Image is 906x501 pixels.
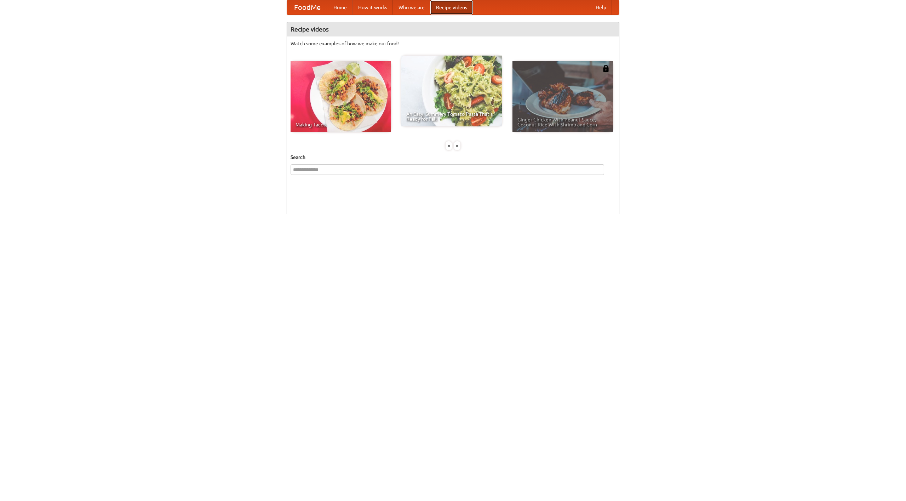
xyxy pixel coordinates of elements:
div: » [454,141,460,150]
span: Making Tacos [296,122,386,127]
img: 483408.png [602,65,609,72]
h5: Search [291,154,615,161]
a: Making Tacos [291,61,391,132]
a: An Easy, Summery Tomato Pasta That's Ready for Fall [401,56,502,126]
div: « [446,141,452,150]
p: Watch some examples of how we make our food! [291,40,615,47]
a: Help [590,0,612,15]
a: How it works [352,0,393,15]
a: FoodMe [287,0,328,15]
span: An Easy, Summery Tomato Pasta That's Ready for Fall [406,112,497,121]
a: Home [328,0,352,15]
h4: Recipe videos [287,22,619,36]
a: Who we are [393,0,430,15]
a: Recipe videos [430,0,473,15]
